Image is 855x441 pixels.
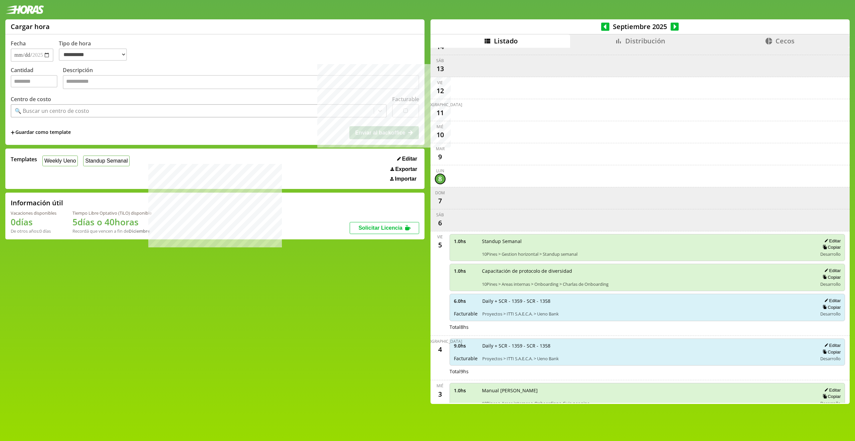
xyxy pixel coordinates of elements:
label: Cantidad [11,66,63,91]
span: Proyectos > ITTI S.A.E.C.A. > Ueno Bank [482,356,813,362]
span: 1.0 hs [454,268,477,274]
div: 🔍 Buscar un centro de costo [15,107,89,115]
div: 3 [435,389,446,399]
span: 10Pines > Gestion horizontal > Standup semanal [482,251,813,257]
button: Copiar [821,274,841,280]
span: Desarrollo [820,356,841,362]
div: 11 [435,107,446,118]
label: Tipo de hora [59,40,132,62]
img: logotipo [5,5,44,14]
span: Daily + SCR - 1359 - SCR - 1358 [482,298,813,304]
div: 4 [435,344,446,355]
div: sáb [436,58,444,63]
span: Facturable [454,355,478,362]
span: 10Pines > Areas internas > Onboarding > Charlas de Onboarding [482,281,813,287]
button: Editar [822,268,841,273]
label: Centro de costo [11,95,51,103]
div: [DEMOGRAPHIC_DATA] [418,102,462,107]
button: Editar [395,156,419,162]
button: Copiar [821,394,841,399]
div: 8 [435,174,446,184]
div: Total 8 hs [450,324,845,330]
div: 5 [435,240,446,250]
label: Fecha [11,40,26,47]
span: Septiembre 2025 [610,22,671,31]
span: 6.0 hs [454,298,478,304]
span: 9.0 hs [454,343,478,349]
div: [DEMOGRAPHIC_DATA] [418,339,462,344]
input: Cantidad [11,75,57,87]
h2: Información útil [11,198,63,207]
span: Editar [402,156,417,162]
span: 1.0 hs [454,387,477,394]
div: sáb [436,212,444,218]
span: + [11,129,15,136]
button: Editar [822,343,841,348]
h1: Cargar hora [11,22,50,31]
span: Desarrollo [820,251,841,257]
button: Copiar [821,244,841,250]
div: Vacaciones disponibles [11,210,56,216]
label: Facturable [392,95,419,103]
span: Desarrollo [820,281,841,287]
span: 1.0 hs [454,238,477,244]
span: Daily + SCR - 1359 - SCR - 1358 [482,343,813,349]
div: vie [437,80,443,85]
span: Listado [494,36,518,45]
span: Solicitar Licencia [358,225,402,231]
div: vie [437,234,443,240]
button: Editar [822,387,841,393]
div: 13 [435,63,446,74]
div: Recordá que vencen a fin de [72,228,152,234]
div: Total 9 hs [450,368,845,375]
div: 6 [435,218,446,228]
div: 7 [435,196,446,206]
div: 12 [435,85,446,96]
div: Tiempo Libre Optativo (TiLO) disponible [72,210,152,216]
div: 10 [435,130,446,140]
span: Importar [395,176,416,182]
h1: 5 días o 40 horas [72,216,152,228]
button: Exportar [388,166,419,173]
button: Editar [822,238,841,244]
div: mar [436,146,445,152]
button: Standup Semanal [83,156,130,166]
span: Standup Semanal [482,238,813,244]
div: lun [436,168,444,174]
span: Cecos [776,36,795,45]
select: Tipo de hora [59,48,127,61]
div: mié [437,124,444,130]
div: dom [435,190,445,196]
h1: 0 días [11,216,56,228]
button: Editar [822,298,841,303]
div: De otros años: 0 días [11,228,56,234]
span: Desarrollo [820,311,841,317]
span: Desarrollo [820,400,841,406]
span: Capacitación de protocolo de diversidad [482,268,813,274]
button: Weekly Ueno [42,156,78,166]
b: Diciembre [129,228,150,234]
label: Descripción [63,66,419,91]
span: Facturable [454,310,478,317]
span: 10Pines > Areas internas > Onboarding > Guia por pino [482,400,813,406]
span: Manual [PERSON_NAME] [482,387,813,394]
div: 9 [435,152,446,162]
span: Exportar [395,166,417,172]
div: mié [437,383,444,389]
button: Solicitar Licencia [350,222,419,234]
span: Proyectos > ITTI S.A.E.C.A. > Ueno Bank [482,311,813,317]
button: Copiar [821,349,841,355]
span: +Guardar como template [11,129,71,136]
textarea: Descripción [63,75,419,89]
span: Templates [11,156,37,163]
button: Copiar [821,304,841,310]
div: scrollable content [431,48,850,403]
span: Distribución [625,36,665,45]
